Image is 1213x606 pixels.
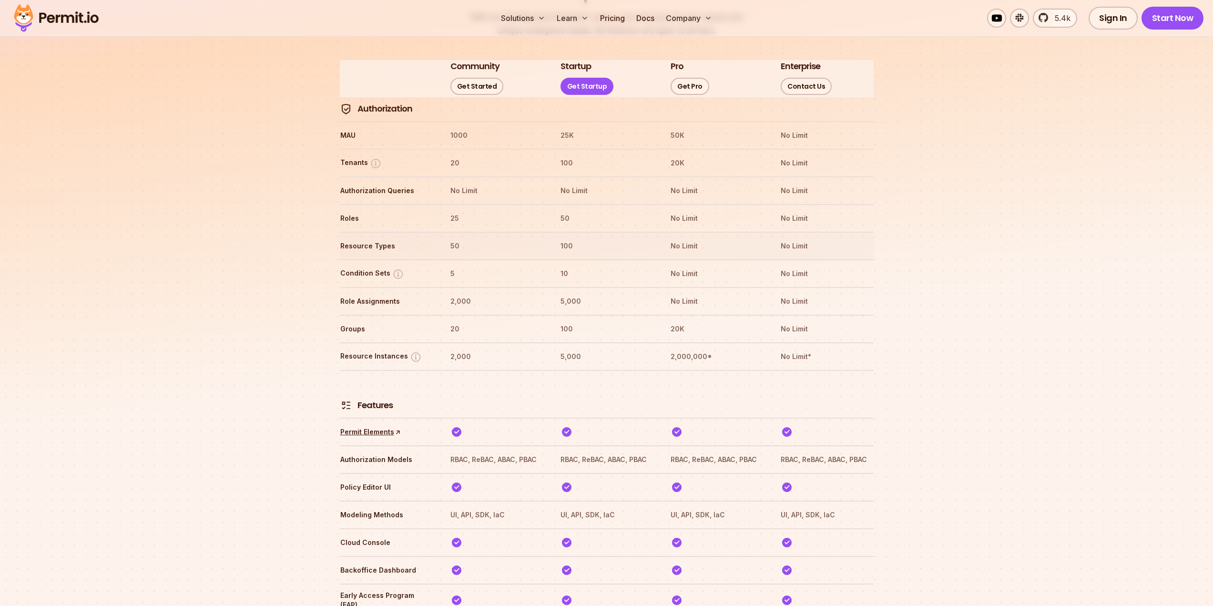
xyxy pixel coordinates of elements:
[780,238,873,254] th: No Limit
[450,452,543,467] th: RBAC, ReBAC, ABAC, PBAC
[391,426,403,438] span: ↑
[553,9,592,28] button: Learn
[670,183,763,198] th: No Limit
[10,2,103,34] img: Permit logo
[780,507,873,523] th: UI, API, SDK, IaC
[340,211,433,226] th: Roles
[1049,12,1070,24] span: 5.4k
[340,400,352,411] img: Features
[780,183,873,198] th: No Limit
[340,427,401,437] a: Permit Elements↑
[670,266,763,281] th: No Limit
[450,155,543,171] th: 20
[780,211,873,226] th: No Limit
[781,61,820,72] h3: Enterprise
[670,349,763,364] th: 2,000,000*
[560,183,653,198] th: No Limit
[340,294,433,309] th: Role Assignments
[670,321,763,337] th: 20K
[1142,7,1204,30] a: Start Now
[670,294,763,309] th: No Limit
[560,452,653,467] th: RBAC, ReBAC, ABAC, PBAC
[357,400,393,411] h4: Features
[450,211,543,226] th: 25
[357,103,412,115] h4: Authorization
[450,266,543,281] th: 5
[1089,7,1138,30] a: Sign In
[340,183,433,198] th: Authorization Queries
[560,507,653,523] th: UI, API, SDK, IaC
[450,238,543,254] th: 50
[340,535,433,550] th: Cloud Console
[670,155,763,171] th: 20K
[450,321,543,337] th: 20
[340,103,352,115] img: Authorization
[560,155,653,171] th: 100
[781,78,832,95] a: Contact Us
[780,321,873,337] th: No Limit
[560,349,653,364] th: 5,000
[340,452,433,467] th: Authorization Models
[780,266,873,281] th: No Limit
[560,294,653,309] th: 5,000
[450,183,543,198] th: No Limit
[780,349,873,364] th: No Limit*
[450,128,543,143] th: 1000
[560,128,653,143] th: 25K
[450,61,499,72] h3: Community
[1033,9,1077,28] a: 5.4k
[560,266,653,281] th: 10
[497,9,549,28] button: Solutions
[560,211,653,226] th: 50
[632,9,658,28] a: Docs
[340,157,382,169] button: Tenants
[662,9,716,28] button: Company
[340,351,422,363] button: Resource Instances
[561,78,614,95] a: Get Startup
[780,155,873,171] th: No Limit
[340,507,433,523] th: Modeling Methods
[670,128,763,143] th: 50K
[340,268,404,280] button: Condition Sets
[670,238,763,254] th: No Limit
[450,507,543,523] th: UI, API, SDK, IaC
[340,321,433,337] th: Groups
[450,349,543,364] th: 2,000
[670,452,763,467] th: RBAC, ReBAC, ABAC, PBAC
[340,563,433,578] th: Backoffice Dashboard
[780,294,873,309] th: No Limit
[560,238,653,254] th: 100
[340,480,433,495] th: Policy Editor UI
[780,128,873,143] th: No Limit
[670,507,763,523] th: UI, API, SDK, IaC
[560,321,653,337] th: 100
[561,61,591,72] h3: Startup
[671,78,709,95] a: Get Pro
[340,238,433,254] th: Resource Types
[671,61,683,72] h3: Pro
[780,452,873,467] th: RBAC, ReBAC, ABAC, PBAC
[596,9,629,28] a: Pricing
[450,78,504,95] a: Get Started
[340,128,433,143] th: MAU
[670,211,763,226] th: No Limit
[450,294,543,309] th: 2,000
